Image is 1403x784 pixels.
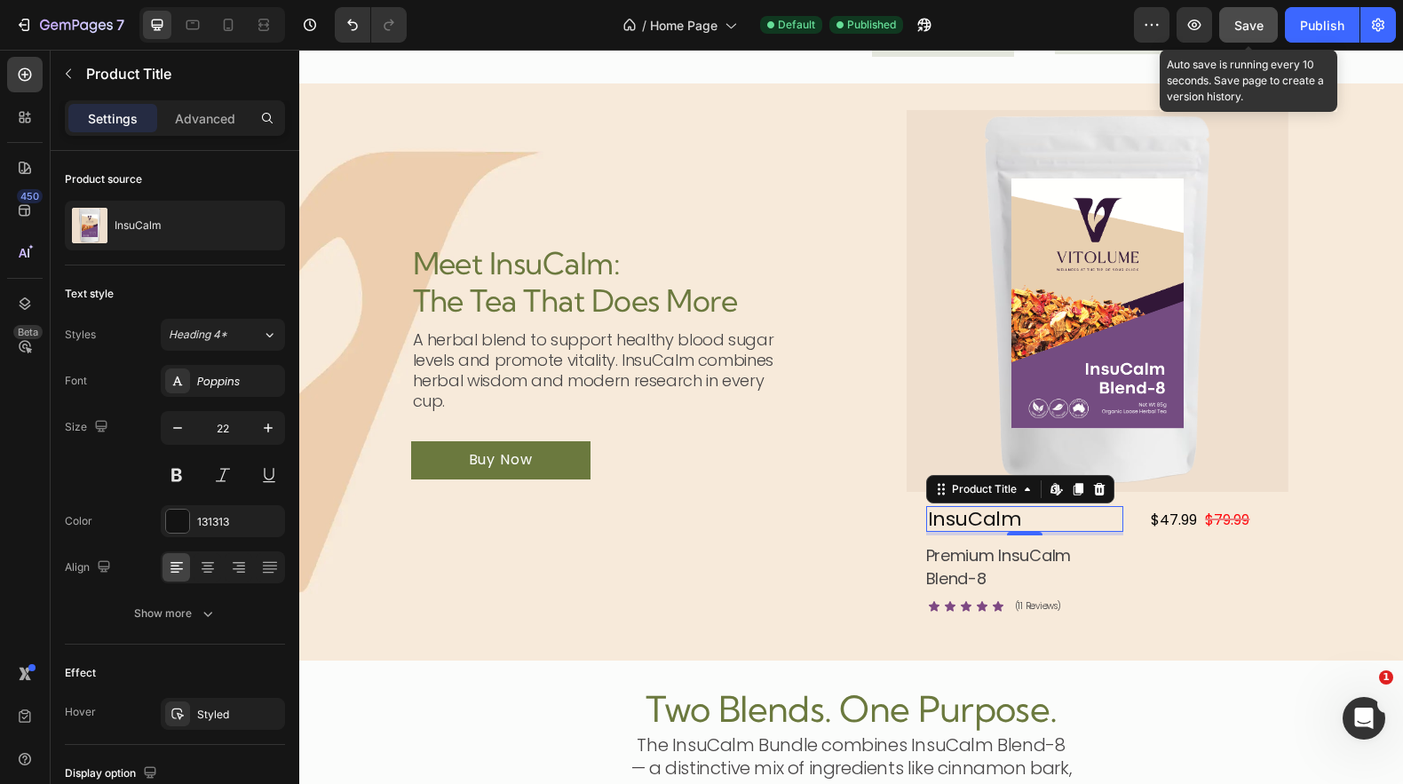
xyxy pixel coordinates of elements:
[197,707,281,723] div: Styled
[88,109,138,128] p: Settings
[175,109,235,128] p: Advanced
[115,219,162,232] p: InsuCalm
[778,17,815,33] span: Default
[335,7,407,43] div: Undo/Redo
[1234,18,1264,33] span: Save
[161,319,285,351] button: Heading 4*
[1300,16,1344,35] div: Publish
[72,208,107,243] img: product feature img
[7,7,132,43] button: 7
[65,327,96,343] div: Styles
[1379,670,1393,685] span: 1
[65,373,87,389] div: Font
[116,14,124,36] p: 7
[134,605,217,622] div: Show more
[169,327,227,343] span: Heading 4*
[65,704,96,720] div: Hover
[650,16,717,35] span: Home Page
[649,432,721,447] div: Product Title
[197,514,281,530] div: 131313
[65,665,96,681] div: Effect
[1219,7,1278,43] button: Save
[65,171,142,187] div: Product source
[831,456,900,486] div: $47.99
[1285,7,1359,43] button: Publish
[65,513,92,529] div: Color
[65,286,114,302] div: Text style
[714,549,764,565] h2: (11 Reviews)
[642,16,646,35] span: /
[86,63,278,84] p: Product Title
[17,189,43,203] div: 450
[65,598,285,630] button: Show more
[847,17,896,33] span: Published
[197,374,281,390] div: Poppins
[65,556,115,580] div: Align
[607,60,989,442] a: InsuCalm
[627,456,825,482] h1: InsuCalm
[345,637,760,682] h2: Two Blends. One Purpose.
[904,456,972,486] div: $79.99
[299,50,1403,784] iframe: Design area
[13,325,43,339] div: Beta
[65,416,112,440] div: Size
[627,495,773,539] span: Premium InsuCalm Blend-8
[1343,697,1385,740] iframe: Intercom live chat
